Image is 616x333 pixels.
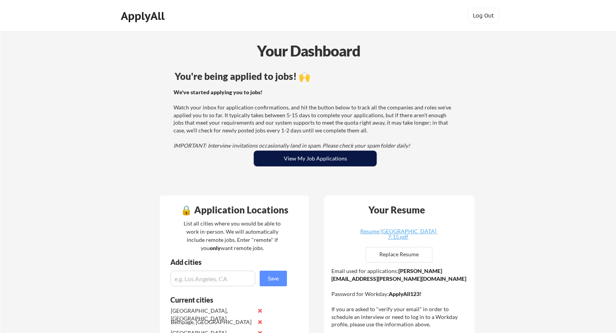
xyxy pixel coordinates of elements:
[179,219,286,252] div: List all cities where you would be able to work in-person. We will automatically include remote j...
[331,268,466,282] strong: [PERSON_NAME][EMAIL_ADDRESS][PERSON_NAME][DOMAIN_NAME]
[121,9,167,23] div: ApplyAll
[260,271,287,286] button: Save
[173,142,410,149] em: IMPORTANT: Interview invitations occasionally land in spam. Please check your spam folder daily!
[210,245,221,251] strong: only
[358,205,435,215] div: Your Resume
[254,151,377,166] button: View My Job Applications
[1,40,616,62] div: Your Dashboard
[175,72,456,81] div: You're being applied to jobs! 🙌
[170,271,255,286] input: e.g. Los Angeles, CA
[389,291,421,297] strong: ApplyAll123!
[468,8,499,23] button: Log Out
[352,229,444,240] div: Resume [GEOGRAPHIC_DATA] 7:15.pdf
[173,89,262,95] strong: We've started applying you to jobs!
[162,205,307,215] div: 🔒 Application Locations
[170,296,278,303] div: Current cities
[171,318,253,326] div: Bethpage, [GEOGRAPHIC_DATA]
[170,259,289,266] div: Add cities
[173,88,455,150] div: Watch your inbox for application confirmations, and hit the button below to track all the compani...
[352,229,444,241] a: Resume [GEOGRAPHIC_DATA] 7:15.pdf
[171,307,253,322] div: [GEOGRAPHIC_DATA], [GEOGRAPHIC_DATA]
[331,267,469,328] div: Email used for applications: Password for Workday: If you are asked to "verify your email" in ord...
